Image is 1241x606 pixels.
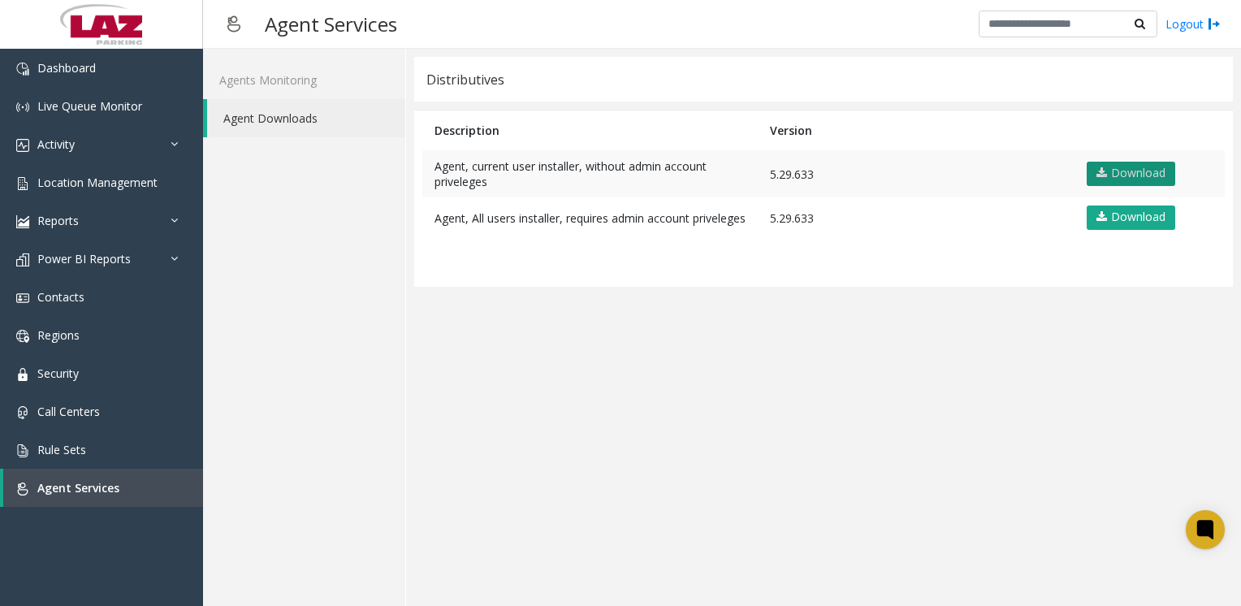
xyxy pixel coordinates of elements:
[37,98,142,114] span: Live Queue Monitor
[37,442,86,457] span: Rule Sets
[37,480,119,496] span: Agent Services
[16,368,29,381] img: 'icon'
[37,136,75,152] span: Activity
[16,292,29,305] img: 'icon'
[207,99,405,137] a: Agent Downloads
[422,197,758,238] td: Agent, All users installer, requires admin account priveleges
[219,4,249,44] img: pageIcon
[16,444,29,457] img: 'icon'
[37,213,79,228] span: Reports
[422,150,758,197] td: Agent, current user installer, without admin account priveleges
[1087,162,1175,186] a: Download
[37,251,131,266] span: Power BI Reports
[1087,206,1175,230] a: Download
[3,469,203,507] a: Agent Services
[16,215,29,228] img: 'icon'
[16,253,29,266] img: 'icon'
[16,177,29,190] img: 'icon'
[758,110,1072,150] th: Version
[37,175,158,190] span: Location Management
[16,483,29,496] img: 'icon'
[37,366,79,381] span: Security
[37,327,80,343] span: Regions
[37,60,96,76] span: Dashboard
[16,63,29,76] img: 'icon'
[422,110,758,150] th: Description
[1165,15,1221,32] a: Logout
[203,61,405,99] a: Agents Monitoring
[758,150,1072,197] td: 5.29.633
[16,139,29,152] img: 'icon'
[257,4,405,44] h3: Agent Services
[37,289,84,305] span: Contacts
[1208,15,1221,32] img: logout
[37,404,100,419] span: Call Centers
[16,406,29,419] img: 'icon'
[426,69,504,90] div: Distributives
[16,101,29,114] img: 'icon'
[758,197,1072,238] td: 5.29.633
[16,330,29,343] img: 'icon'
